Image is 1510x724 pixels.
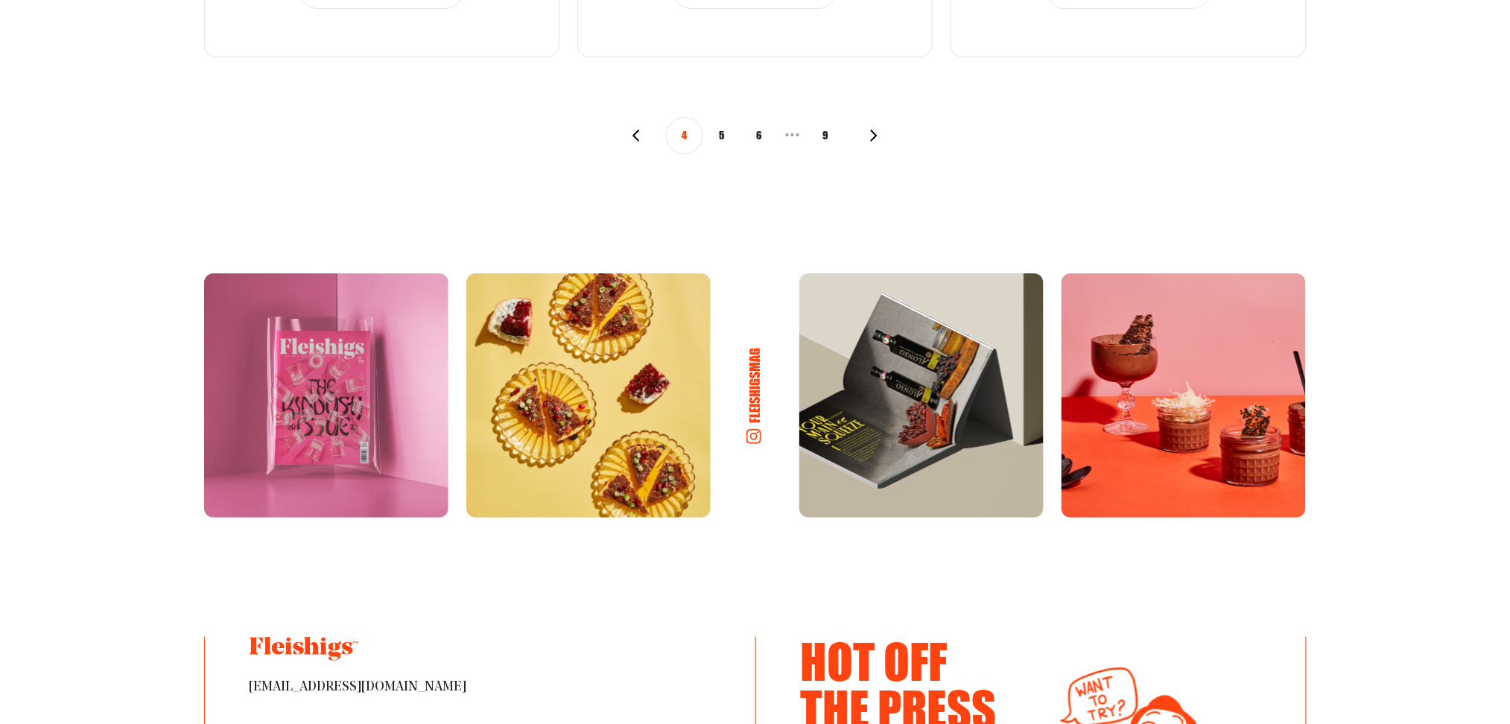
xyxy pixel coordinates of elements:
a: fleishigsmag [729,330,781,462]
button: 9 [807,117,844,154]
img: Instagram Photo 3 [799,273,1044,518]
span: [EMAIL_ADDRESS][DOMAIN_NAME] [250,679,711,696]
button: 4 [666,117,703,154]
img: Instagram Photo 4 [1062,273,1306,518]
h6: fleishigsmag [746,348,763,423]
button: 6 [740,117,778,154]
button: 5 [703,117,740,154]
span: • • • [778,120,807,150]
img: Instagram Photo 2 [466,273,711,518]
img: Instagram Photo 1 [204,273,448,518]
